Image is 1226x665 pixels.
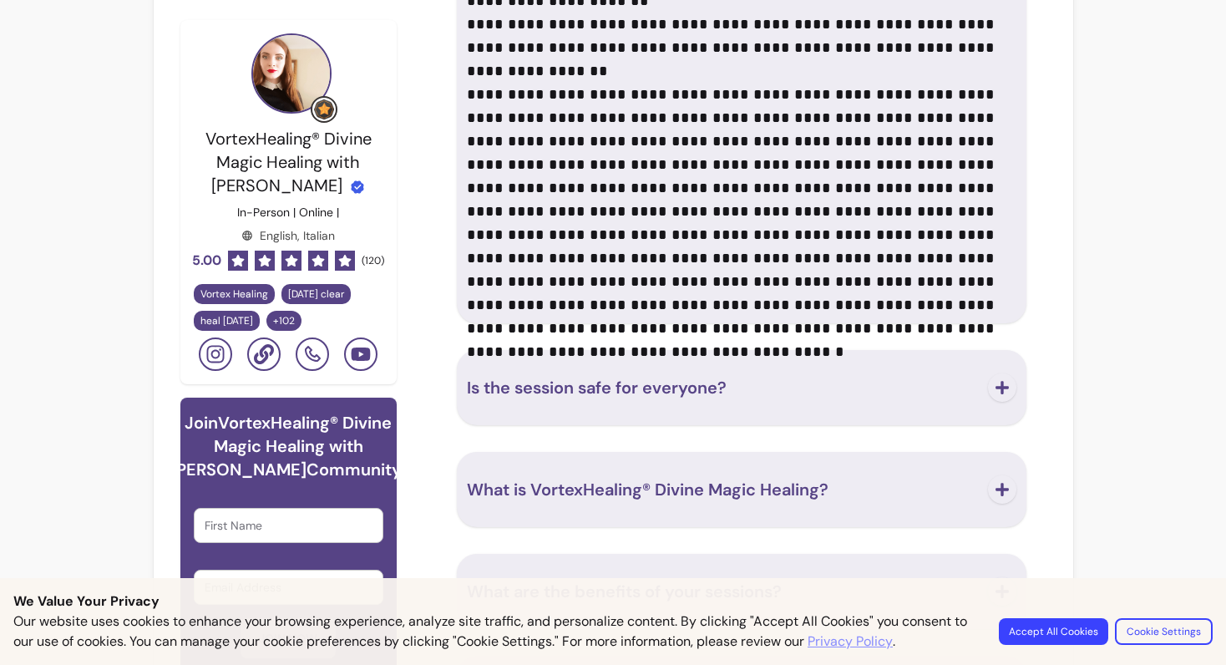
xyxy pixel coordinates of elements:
span: + 102 [270,314,298,327]
h6: Join VortexHealing® Divine Magic Healing with [PERSON_NAME] Community! [170,411,407,481]
img: Grow [314,99,334,119]
button: What is VortexHealing® Divine Magic Healing? [467,462,1016,517]
div: English, Italian [241,227,335,244]
span: [DATE] clear [288,287,344,301]
span: What is VortexHealing® Divine Magic Healing? [467,479,828,500]
p: We Value Your Privacy [13,591,1213,612]
span: ( 120 ) [362,254,384,267]
input: First Name [205,517,372,534]
p: Our website uses cookies to enhance your browsing experience, analyze site traffic, and personali... [13,612,979,652]
span: VortexHealing® Divine Magic Healing with [PERSON_NAME] [205,128,372,196]
p: In-Person | Online | [237,204,339,221]
button: Cookie Settings [1115,618,1213,645]
span: heal [DATE] [200,314,253,327]
span: Is the session safe for everyone? [467,377,727,398]
span: Vortex Healing [200,287,268,301]
button: Accept All Cookies [999,618,1108,645]
button: What are the benefits of your sessions? [467,564,1016,619]
img: Provider image [251,33,332,114]
span: 5.00 [192,251,221,271]
a: Privacy Policy [808,632,893,652]
button: Is the session safe for everyone? [467,360,1016,415]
